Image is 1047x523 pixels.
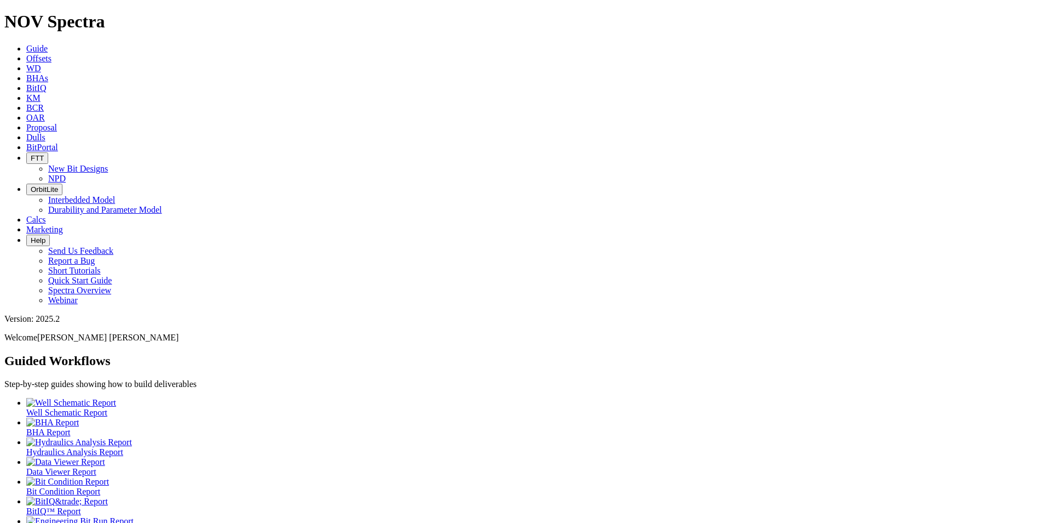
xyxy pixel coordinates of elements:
a: Proposal [26,123,57,132]
a: Durability and Parameter Model [48,205,162,214]
span: Well Schematic Report [26,408,107,417]
a: Offsets [26,54,51,63]
img: Bit Condition Report [26,477,109,487]
span: Hydraulics Analysis Report [26,447,123,457]
a: OAR [26,113,45,122]
span: OrbitLite [31,185,58,194]
a: Spectra Overview [48,286,111,295]
a: WD [26,64,41,73]
img: Data Viewer Report [26,457,105,467]
a: Calcs [26,215,46,224]
img: BHA Report [26,418,79,428]
a: BHA Report BHA Report [26,418,1043,437]
a: New Bit Designs [48,164,108,173]
p: Welcome [4,333,1043,343]
span: Data Viewer Report [26,467,96,476]
a: Short Tutorials [48,266,101,275]
a: Guide [26,44,48,53]
span: Bit Condition Report [26,487,100,496]
a: BCR [26,103,44,112]
a: Send Us Feedback [48,246,113,255]
img: Hydraulics Analysis Report [26,437,132,447]
button: FTT [26,152,48,164]
p: Step-by-step guides showing how to build deliverables [4,379,1043,389]
span: FTT [31,154,44,162]
a: BitIQ [26,83,46,93]
img: BitIQ&trade; Report [26,497,108,507]
a: Bit Condition Report Bit Condition Report [26,477,1043,496]
button: OrbitLite [26,184,62,195]
a: Well Schematic Report Well Schematic Report [26,398,1043,417]
a: Marketing [26,225,63,234]
h2: Guided Workflows [4,354,1043,368]
a: Report a Bug [48,256,95,265]
a: Interbedded Model [48,195,115,204]
a: BitIQ&trade; Report BitIQ™ Report [26,497,1043,516]
a: Hydraulics Analysis Report Hydraulics Analysis Report [26,437,1043,457]
a: KM [26,93,41,103]
span: BHA Report [26,428,70,437]
a: Data Viewer Report Data Viewer Report [26,457,1043,476]
div: Version: 2025.2 [4,314,1043,324]
h1: NOV Spectra [4,12,1043,32]
img: Well Schematic Report [26,398,116,408]
a: NPD [48,174,66,183]
span: Help [31,236,45,245]
span: BitIQ™ Report [26,507,81,516]
a: BitPortal [26,143,58,152]
a: Dulls [26,133,45,142]
a: Webinar [48,295,78,305]
span: [PERSON_NAME] [PERSON_NAME] [37,333,179,342]
a: Quick Start Guide [48,276,112,285]
button: Help [26,235,50,246]
a: BHAs [26,73,48,83]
